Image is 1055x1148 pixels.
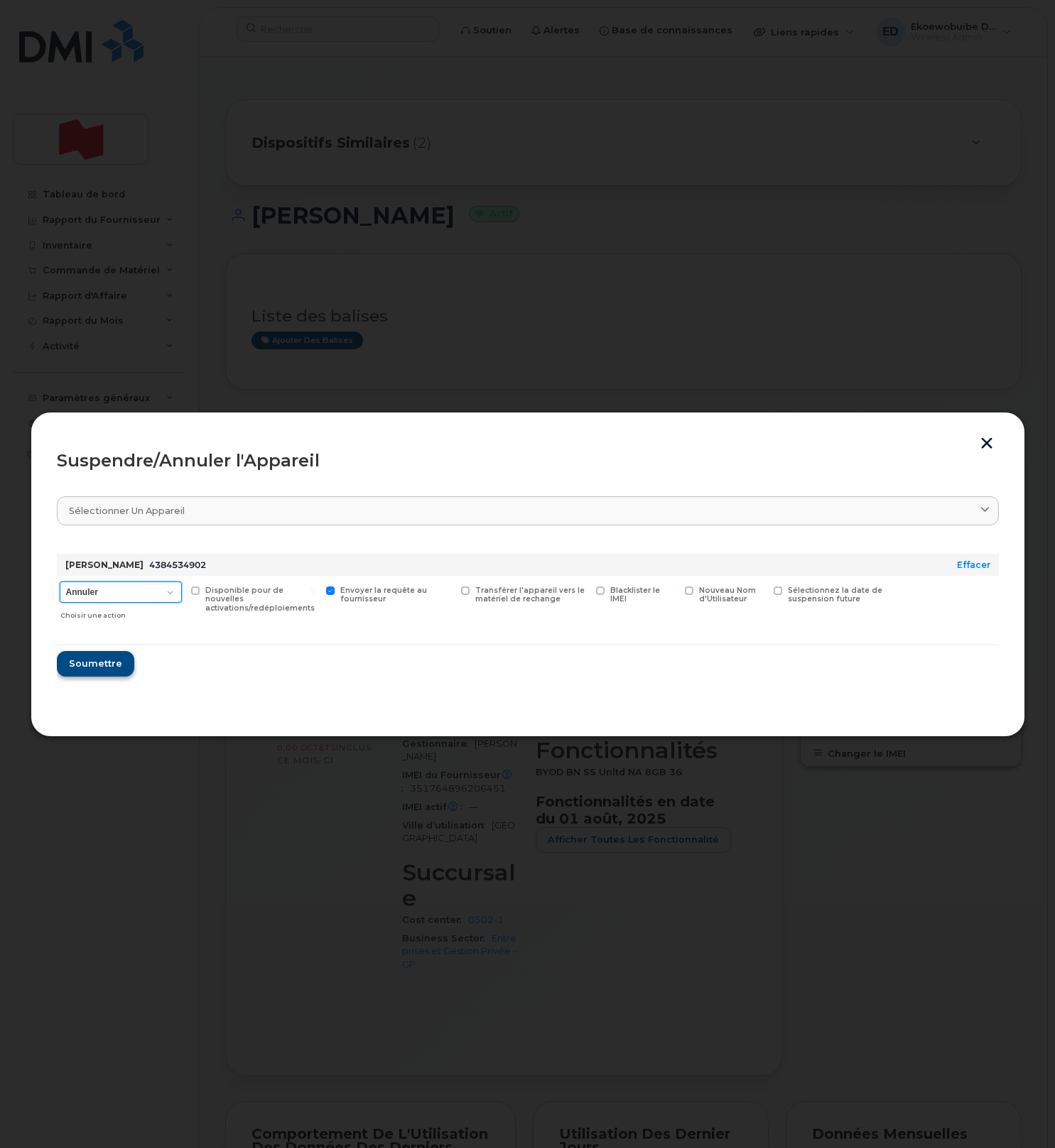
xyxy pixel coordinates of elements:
[57,452,999,469] div: Suspendre/Annuler l'Appareil
[668,586,675,594] input: Nouveau Nom d'Utilisateur
[149,559,206,570] span: 4384534902
[579,586,586,594] input: Blacklister le IMEI
[957,559,990,570] a: Effacer
[699,586,756,604] span: Nouveau Nom d'Utilisateur
[757,586,764,594] input: Sélectionnez la date de suspension future
[340,586,427,604] span: Envoyer la requête au fournisseur
[205,586,315,613] span: Disponible pour de nouvelles activations/redéploiements
[444,586,451,594] input: Transférer l'appareil vers le matériel de rechange
[309,586,316,594] input: Envoyer la requête au fournisseur
[610,586,660,604] span: Blacklister le IMEI
[788,586,882,604] span: Sélectionnez la date de suspension future
[475,586,585,604] span: Transférer l'appareil vers le matériel de rechange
